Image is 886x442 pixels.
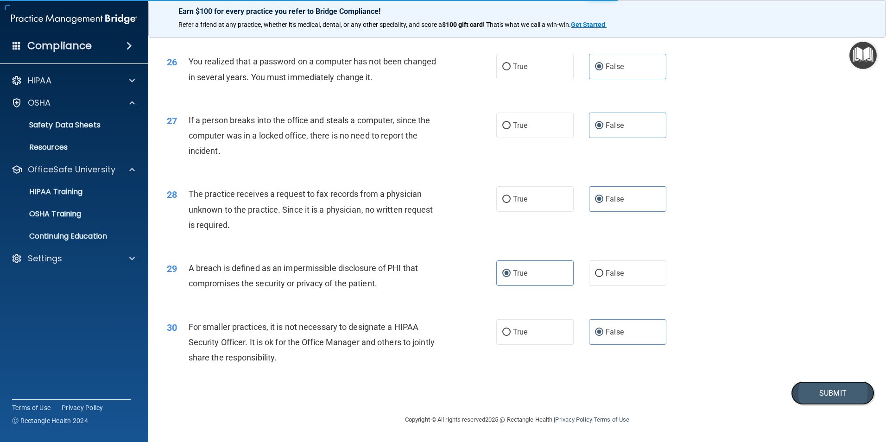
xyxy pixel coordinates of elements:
a: Privacy Policy [62,403,103,412]
div: Copyright © All rights reserved 2025 @ Rectangle Health | | [348,405,686,435]
a: Get Started [571,21,607,28]
input: True [502,196,511,203]
span: True [513,328,527,336]
h4: Compliance [27,39,92,52]
a: OfficeSafe University [11,164,135,175]
span: False [606,195,624,203]
input: True [502,122,511,129]
button: Open Resource Center [849,42,877,69]
span: Refer a friend at any practice, whether it's medical, dental, or any other speciality, and score a [178,21,442,28]
span: True [513,195,527,203]
span: 28 [167,189,177,200]
span: If a person breaks into the office and steals a computer, since the computer was in a locked offi... [189,115,430,156]
a: HIPAA [11,75,135,86]
input: True [502,329,511,336]
a: Terms of Use [12,403,51,412]
span: For smaller practices, it is not necessary to designate a HIPAA Security Officer. It is ok for th... [189,322,435,362]
a: Settings [11,253,135,264]
p: HIPAA Training [6,187,82,196]
p: Settings [28,253,62,264]
span: The practice receives a request to fax records from a physician unknown to the practice. Since it... [189,189,433,229]
span: A breach is defined as an impermissible disclosure of PHI that compromises the security or privac... [189,263,418,288]
p: OSHA Training [6,209,81,219]
button: Submit [791,381,874,405]
p: HIPAA [28,75,51,86]
input: False [595,63,603,70]
input: False [595,196,603,203]
span: 27 [167,115,177,126]
span: False [606,62,624,71]
span: Ⓒ Rectangle Health 2024 [12,416,88,425]
input: True [502,63,511,70]
a: OSHA [11,97,135,108]
strong: $100 gift card [442,21,483,28]
p: Safety Data Sheets [6,120,133,130]
p: OfficeSafe University [28,164,115,175]
p: Earn $100 for every practice you refer to Bridge Compliance! [178,7,856,16]
p: Resources [6,143,133,152]
input: False [595,329,603,336]
span: False [606,121,624,130]
span: False [606,269,624,278]
img: PMB logo [11,10,137,28]
input: False [595,270,603,277]
span: 26 [167,57,177,68]
span: True [513,121,527,130]
span: True [513,62,527,71]
a: Privacy Policy [555,416,592,423]
p: Continuing Education [6,232,133,241]
span: ! That's what we call a win-win. [483,21,571,28]
span: True [513,269,527,278]
span: False [606,328,624,336]
span: 30 [167,322,177,333]
input: True [502,270,511,277]
a: Terms of Use [594,416,629,423]
input: False [595,122,603,129]
span: 29 [167,263,177,274]
span: You realized that a password on a computer has not been changed in several years. You must immedi... [189,57,436,82]
strong: Get Started [571,21,605,28]
p: OSHA [28,97,51,108]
